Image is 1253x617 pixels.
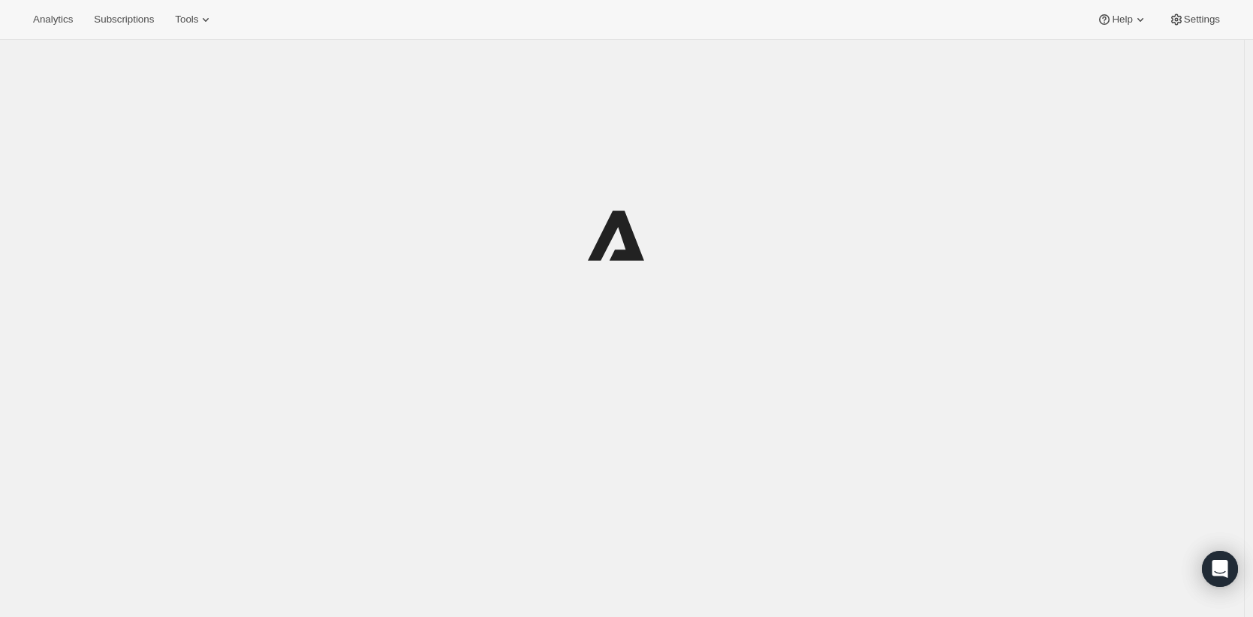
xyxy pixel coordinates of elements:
button: Settings [1160,9,1229,30]
span: Settings [1184,14,1220,26]
button: Tools [166,9,222,30]
button: Subscriptions [85,9,163,30]
button: Analytics [24,9,82,30]
span: Subscriptions [94,14,154,26]
span: Tools [175,14,198,26]
span: Help [1112,14,1132,26]
span: Analytics [33,14,73,26]
div: Open Intercom Messenger [1202,551,1238,587]
button: Help [1088,9,1156,30]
